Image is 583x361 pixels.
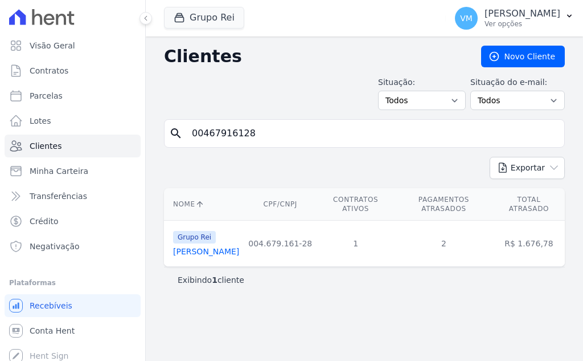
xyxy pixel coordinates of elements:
[490,157,565,179] button: Exportar
[244,221,317,267] td: 004.679.161-28
[5,135,141,157] a: Clientes
[5,235,141,258] a: Negativação
[30,241,80,252] span: Negativação
[30,65,68,76] span: Contratos
[30,90,63,102] span: Parcelas
[5,34,141,57] a: Visão Geral
[169,127,183,140] i: search
[481,46,565,67] a: Novo Cliente
[5,160,141,182] a: Minha Carteira
[178,274,244,286] p: Exibindo cliente
[173,247,239,256] a: [PERSON_NAME]
[485,8,560,19] p: [PERSON_NAME]
[212,275,217,285] b: 1
[317,221,395,267] td: 1
[30,300,72,311] span: Recebíveis
[9,276,136,290] div: Plataformas
[30,115,51,127] span: Lotes
[470,76,565,88] label: Situação do e-mail:
[446,2,583,34] button: VM [PERSON_NAME] Ver opções
[164,188,244,221] th: Nome
[5,294,141,317] a: Recebíveis
[395,221,493,267] td: 2
[378,76,466,88] label: Situação:
[30,216,59,227] span: Crédito
[5,185,141,208] a: Transferências
[30,140,61,152] span: Clientes
[30,165,88,177] span: Minha Carteira
[317,188,395,221] th: Contratos Ativos
[173,231,216,244] span: Grupo Rei
[30,325,75,336] span: Conta Hent
[30,190,87,202] span: Transferências
[5,59,141,82] a: Contratos
[164,7,244,29] button: Grupo Rei
[395,188,493,221] th: Pagamentos Atrasados
[493,188,565,221] th: Total Atrasado
[460,14,473,22] span: VM
[5,210,141,233] a: Crédito
[5,109,141,132] a: Lotes
[164,46,463,67] h2: Clientes
[244,188,317,221] th: CPF/CNPJ
[485,19,560,29] p: Ver opções
[30,40,75,51] span: Visão Geral
[5,319,141,342] a: Conta Hent
[493,221,565,267] td: R$ 1.676,78
[185,122,560,145] input: Buscar por nome, CPF ou e-mail
[5,84,141,107] a: Parcelas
